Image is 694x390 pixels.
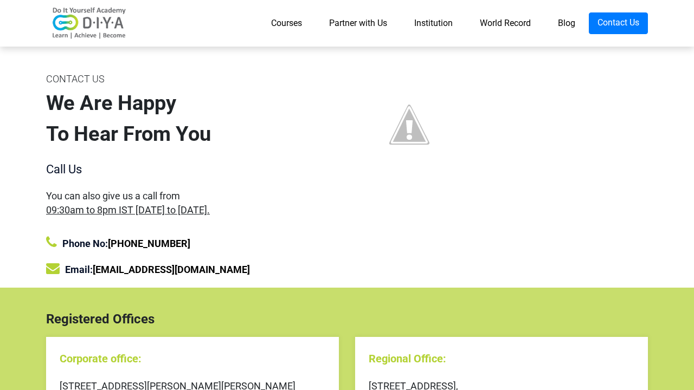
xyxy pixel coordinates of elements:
div: Phone No: [46,236,339,251]
div: Call Us [46,160,339,178]
a: Institution [401,12,466,34]
a: Blog [544,12,589,34]
div: Registered Offices [38,309,656,329]
img: logo-v2.png [46,7,133,40]
div: Regional Office: [369,350,634,367]
a: Contact Us [589,12,648,34]
a: [EMAIL_ADDRESS][DOMAIN_NAME] [93,264,250,275]
a: World Record [466,12,544,34]
img: contact%2Bus%2Bimage.jpg [355,70,464,179]
a: [PHONE_NUMBER] [108,238,190,249]
div: Corporate office: [60,350,325,367]
div: We Are Happy To Hear From You [46,88,339,149]
span: 09:30am to 8pm IST [DATE] to [DATE]. [46,204,210,216]
div: CONTACT US [46,70,339,88]
div: Email: [46,262,339,277]
a: Courses [258,12,316,34]
a: Partner with Us [316,12,401,34]
div: You can also give us a call from [46,189,339,216]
